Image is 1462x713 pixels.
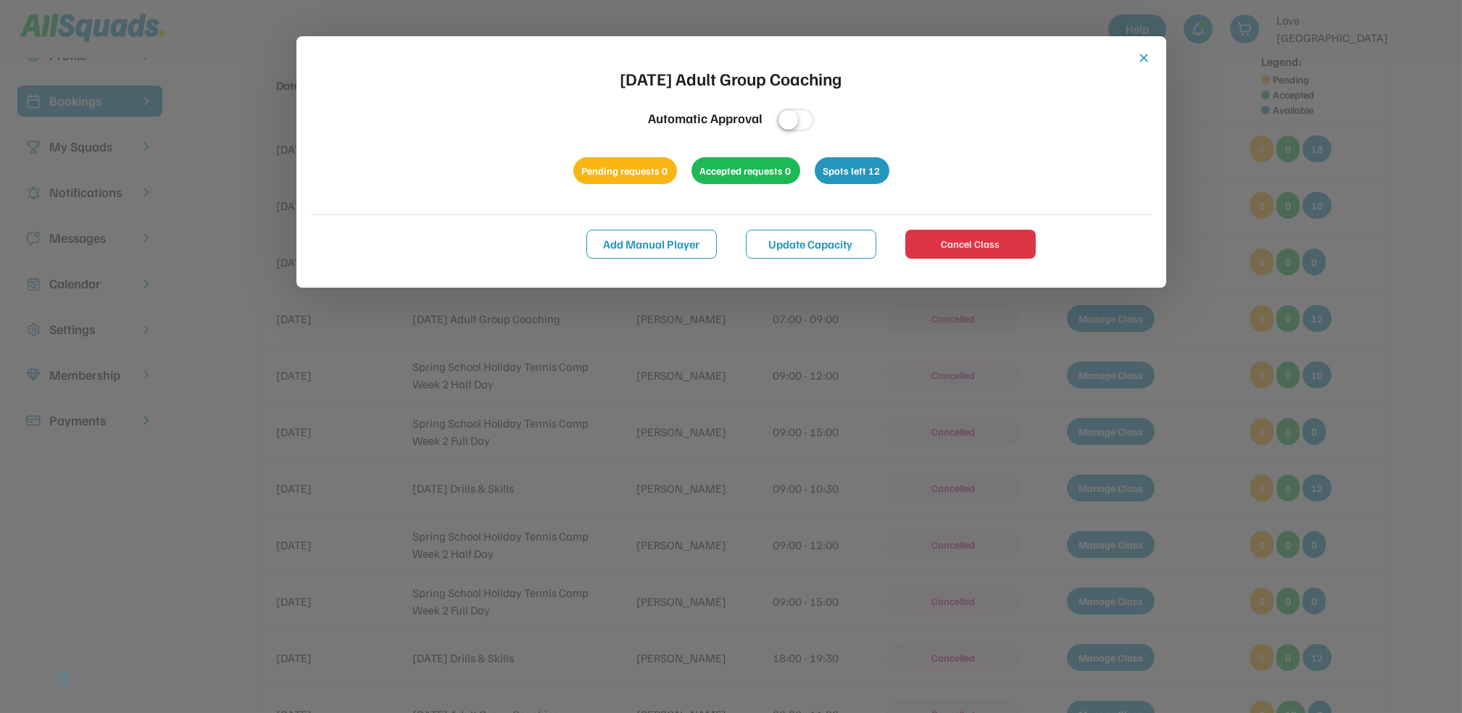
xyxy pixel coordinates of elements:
[691,157,800,184] div: Accepted requests 0
[746,230,876,259] button: Update Capacity
[648,109,763,128] div: Automatic Approval
[1137,51,1152,65] button: close
[905,230,1036,259] button: Cancel Class
[620,65,842,91] div: [DATE] Adult Group Coaching
[586,230,717,259] button: Add Manual Player
[573,157,677,184] div: Pending requests 0
[815,157,889,184] div: Spots left 12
